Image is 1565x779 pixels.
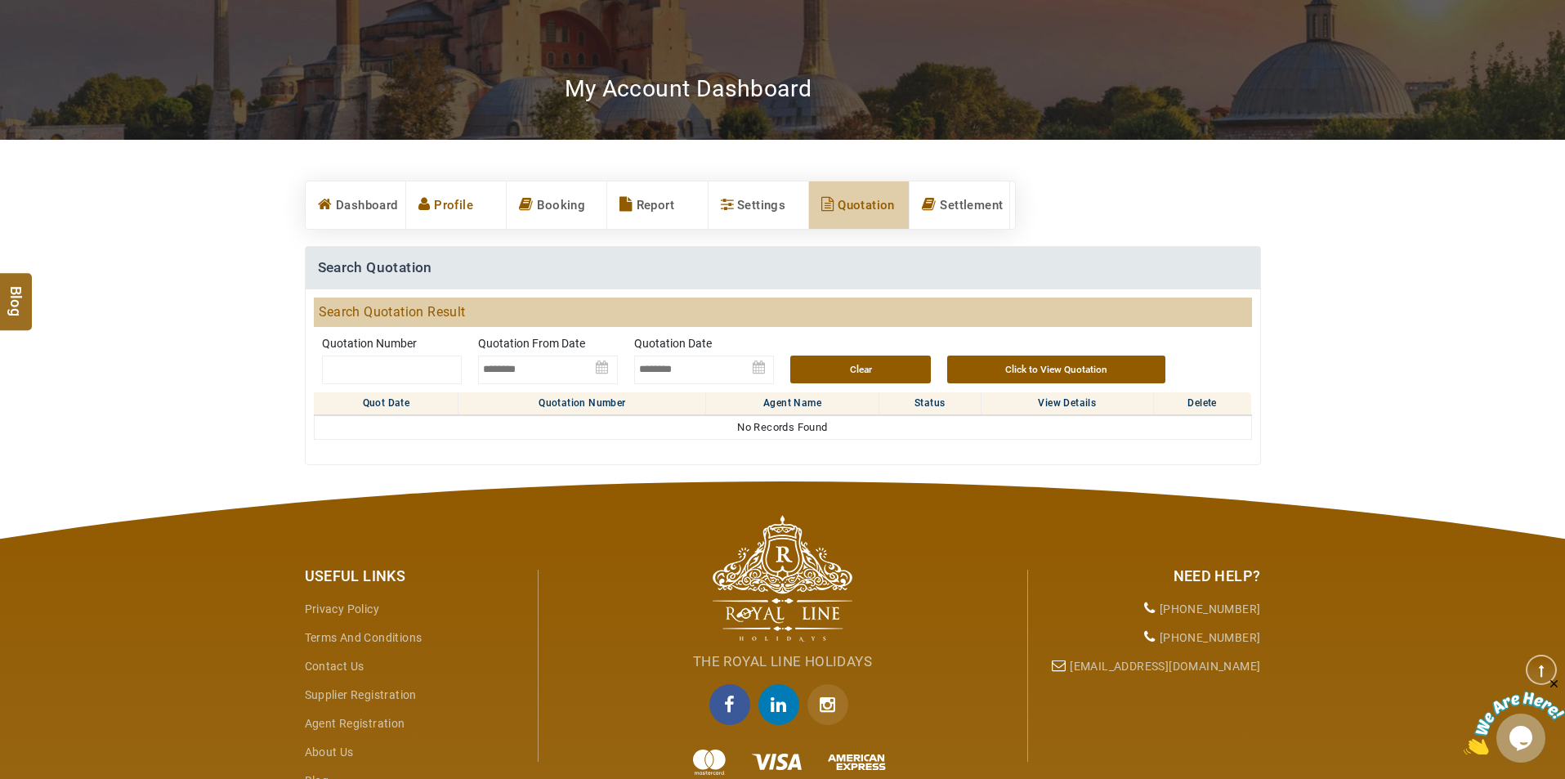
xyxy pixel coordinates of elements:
a: facebook [709,684,758,725]
a: linkedin [758,684,807,725]
span: Blog [6,285,27,299]
a: Booking [507,181,606,229]
a: Quotation [809,181,909,229]
a: Profile [406,181,506,229]
a: Agent Registration [305,717,405,730]
th: Delete [1153,392,1251,415]
th: Status [879,392,981,415]
th: Quot Date [314,392,458,415]
a: [EMAIL_ADDRESS][DOMAIN_NAME] [1070,660,1260,673]
a: Privacy Policy [305,602,380,616]
h2: My Account Dashboard [565,74,812,103]
li: [PHONE_NUMBER] [1040,624,1261,652]
button: Clear [790,356,930,383]
a: About Us [305,745,354,759]
div: Need Help? [1040,566,1261,587]
td: No Records Found [314,415,1251,440]
h4: Search Quotation [306,247,1260,289]
h3: Search Quotation Result [314,298,1252,327]
th: Quotation Number [458,392,706,415]
a: Contact Us [305,660,364,673]
iframe: chat widget [1464,677,1565,754]
label: Quotation Number [322,335,462,351]
th: View Details [981,392,1153,415]
a: Instagram [807,684,856,725]
a: Dashboard [306,181,405,229]
span: The Royal Line Holidays [693,653,872,669]
a: Settlement [910,181,1009,229]
img: The Royal Line Holidays [713,515,852,642]
a: Report [607,181,707,229]
div: Useful Links [305,566,525,587]
li: [PHONE_NUMBER] [1040,595,1261,624]
a: Terms and Conditions [305,631,423,644]
a: Supplier Registration [305,688,417,701]
button: Click to View Quotation [947,356,1165,383]
th: Agent Name [706,392,879,415]
a: Settings [709,181,808,229]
